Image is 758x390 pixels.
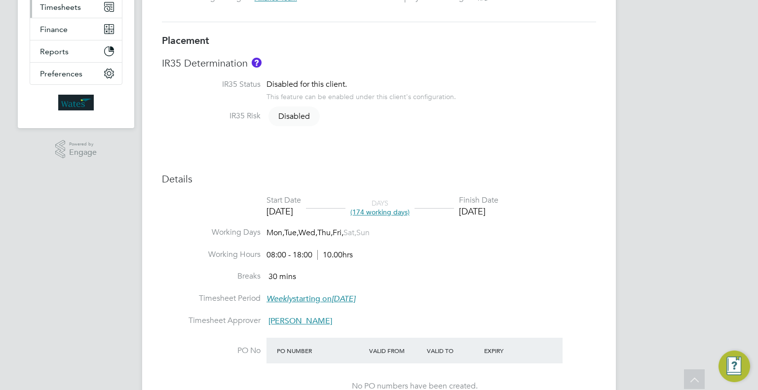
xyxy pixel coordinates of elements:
div: 08:00 - 18:00 [266,250,353,260]
label: IR35 Risk [162,111,261,121]
div: Start Date [266,195,301,206]
div: [DATE] [459,206,498,217]
span: Engage [69,148,97,157]
button: Engage Resource Center [719,351,750,382]
img: wates-logo-retina.png [58,95,94,110]
button: About IR35 [252,58,262,68]
em: [DATE] [332,294,355,304]
h3: Details [162,173,596,185]
span: [PERSON_NAME] [268,316,332,326]
span: Mon, [266,228,284,238]
div: Valid From [367,342,424,359]
label: Timesheet Approver [162,316,261,326]
span: (174 working days) [350,208,410,216]
span: Timesheets [40,2,81,12]
div: Expiry [482,342,539,359]
span: Finance [40,25,68,34]
span: Reports [40,47,69,56]
div: Finish Date [459,195,498,206]
em: Weekly [266,294,293,304]
span: Thu, [317,228,333,238]
label: Working Hours [162,249,261,260]
b: Placement [162,35,209,46]
span: Tue, [284,228,299,238]
a: Powered byEngage [55,140,97,159]
label: Timesheet Period [162,293,261,304]
label: IR35 Status [162,79,261,90]
span: Disabled for this client. [266,79,347,89]
span: 10.00hrs [317,250,353,260]
label: Working Days [162,227,261,238]
div: This feature can be enabled under this client's configuration. [266,90,456,101]
h3: IR35 Determination [162,57,596,70]
span: Powered by [69,140,97,148]
button: Preferences [30,63,122,84]
span: 30 mins [268,272,296,282]
button: Finance [30,18,122,40]
span: Disabled [268,106,320,126]
span: Wed, [299,228,317,238]
span: Sun [356,228,370,238]
div: DAYS [345,199,415,216]
span: starting on [266,294,355,304]
span: Fri, [333,228,343,238]
span: Preferences [40,69,82,78]
label: Breaks [162,271,261,282]
div: PO Number [274,342,367,359]
a: Go to home page [30,95,122,110]
label: PO No [162,346,261,356]
span: Sat, [343,228,356,238]
div: [DATE] [266,206,301,217]
button: Reports [30,40,122,62]
div: Valid To [424,342,482,359]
